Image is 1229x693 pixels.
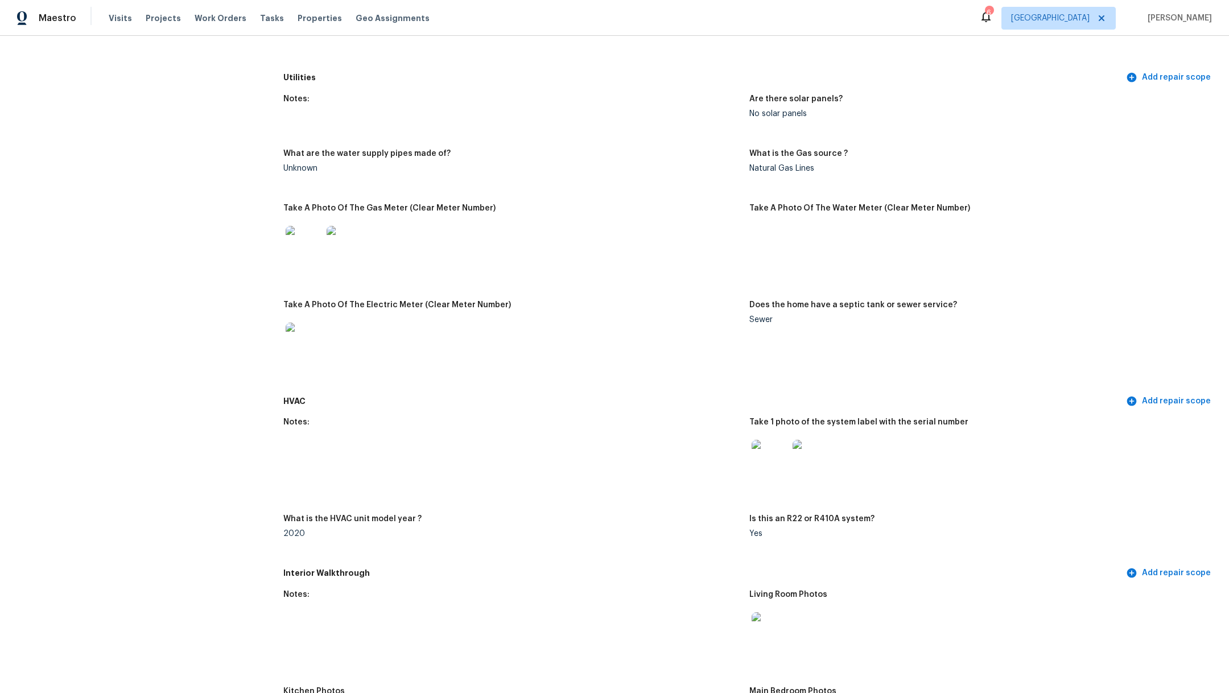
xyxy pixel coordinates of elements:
h5: Does the home have a septic tank or sewer service? [749,301,957,309]
span: Geo Assignments [356,13,430,24]
h5: What is the Gas source ? [749,150,848,158]
div: 2020 [283,530,740,538]
div: Unknown [283,164,740,172]
div: Natural Gas Lines [749,164,1206,172]
h5: Take A Photo Of The Water Meter (Clear Meter Number) [749,204,970,212]
span: Projects [146,13,181,24]
h5: Take 1 photo of the system label with the serial number [749,418,968,426]
h5: What are the water supply pipes made of? [283,150,451,158]
h5: Are there solar panels? [749,95,843,103]
div: Yes [749,530,1206,538]
span: [PERSON_NAME] [1143,13,1212,24]
div: Sewer [749,316,1206,324]
span: Add repair scope [1128,71,1211,85]
span: Add repair scope [1128,394,1211,409]
h5: Notes: [283,418,310,426]
h5: Notes: [283,95,310,103]
h5: Is this an R22 or R410A system? [749,515,875,523]
h5: Living Room Photos [749,591,827,599]
span: [GEOGRAPHIC_DATA] [1011,13,1090,24]
span: Properties [298,13,342,24]
h5: Take A Photo Of The Electric Meter (Clear Meter Number) [283,301,511,309]
span: Add repair scope [1128,566,1211,580]
button: Add repair scope [1124,67,1215,88]
h5: Interior Walkthrough [283,567,1124,579]
div: No solar panels [749,110,1206,118]
h5: Notes: [283,591,310,599]
h5: Take A Photo Of The Gas Meter (Clear Meter Number) [283,204,496,212]
button: Add repair scope [1124,563,1215,584]
h5: What is the HVAC unit model year ? [283,515,422,523]
div: 6 [985,7,993,18]
span: Tasks [260,14,284,22]
span: Visits [109,13,132,24]
span: Work Orders [195,13,246,24]
h5: HVAC [283,395,1124,407]
span: Maestro [39,13,76,24]
h5: Utilities [283,72,1124,84]
button: Add repair scope [1124,391,1215,412]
